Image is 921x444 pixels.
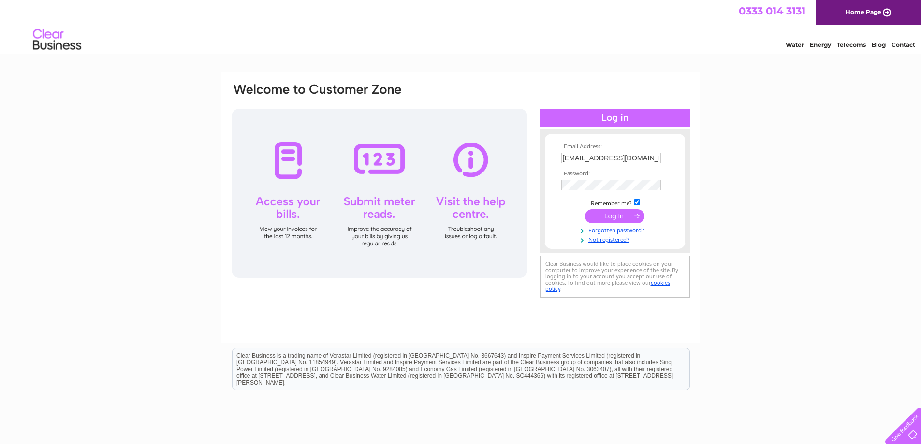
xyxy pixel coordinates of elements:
[786,41,804,48] a: Water
[559,198,671,207] td: Remember me?
[559,171,671,177] th: Password:
[545,279,670,292] a: cookies policy
[561,225,671,234] a: Forgotten password?
[233,5,689,47] div: Clear Business is a trading name of Verastar Limited (registered in [GEOGRAPHIC_DATA] No. 3667643...
[540,256,690,298] div: Clear Business would like to place cookies on your computer to improve your experience of the sit...
[739,5,805,17] a: 0333 014 3131
[32,25,82,55] img: logo.png
[559,143,671,150] th: Email Address:
[810,41,831,48] a: Energy
[892,41,915,48] a: Contact
[872,41,886,48] a: Blog
[837,41,866,48] a: Telecoms
[585,209,644,223] input: Submit
[561,234,671,243] a: Not registered?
